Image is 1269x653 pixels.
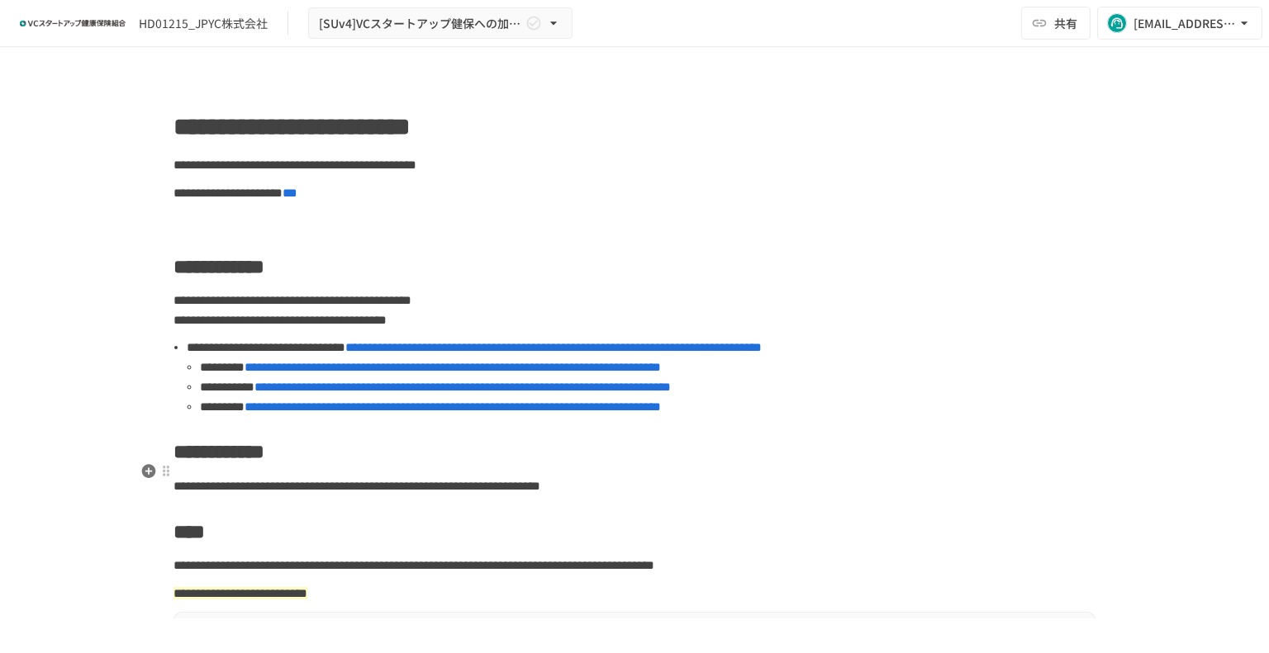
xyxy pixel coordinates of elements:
div: [EMAIL_ADDRESS][DOMAIN_NAME] [1134,13,1236,34]
button: [EMAIL_ADDRESS][DOMAIN_NAME] [1097,7,1262,40]
div: HD01215_JPYC株式会社 [139,15,268,32]
button: 共有 [1021,7,1091,40]
button: [SUv4]VCスタートアップ健保への加入申請手続き [308,7,573,40]
span: 共有 [1054,14,1077,32]
span: [SUv4]VCスタートアップ健保への加入申請手続き [319,13,522,34]
img: ZDfHsVrhrXUoWEWGWYf8C4Fv4dEjYTEDCNvmL73B7ox [20,10,126,36]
